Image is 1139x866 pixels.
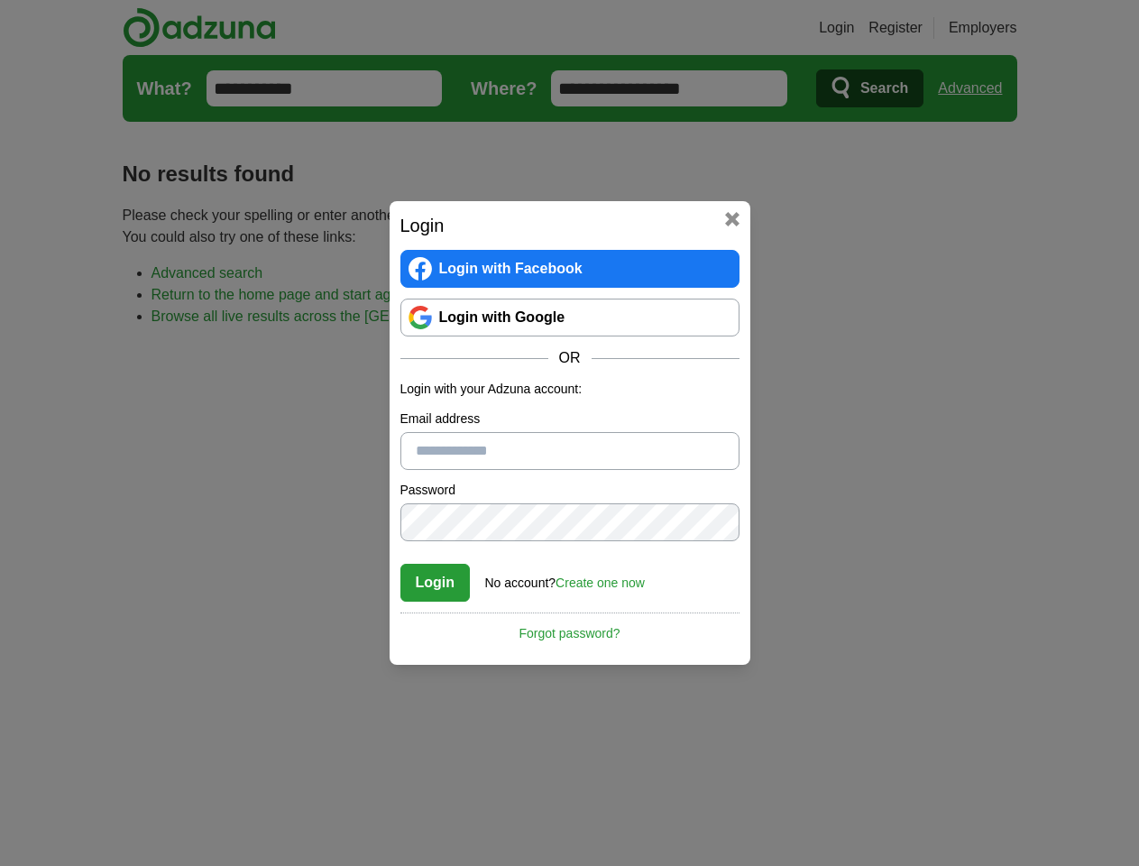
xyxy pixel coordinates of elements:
[548,347,592,369] span: OR
[400,380,739,399] p: Login with your Adzuna account:
[556,576,645,590] a: Create one now
[400,299,739,336] a: Login with Google
[400,613,739,643] a: Forgot password?
[400,410,739,428] label: Email address
[400,212,739,239] h2: Login
[485,563,645,593] div: No account?
[400,250,739,288] a: Login with Facebook
[400,564,471,602] button: Login
[400,481,739,500] label: Password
